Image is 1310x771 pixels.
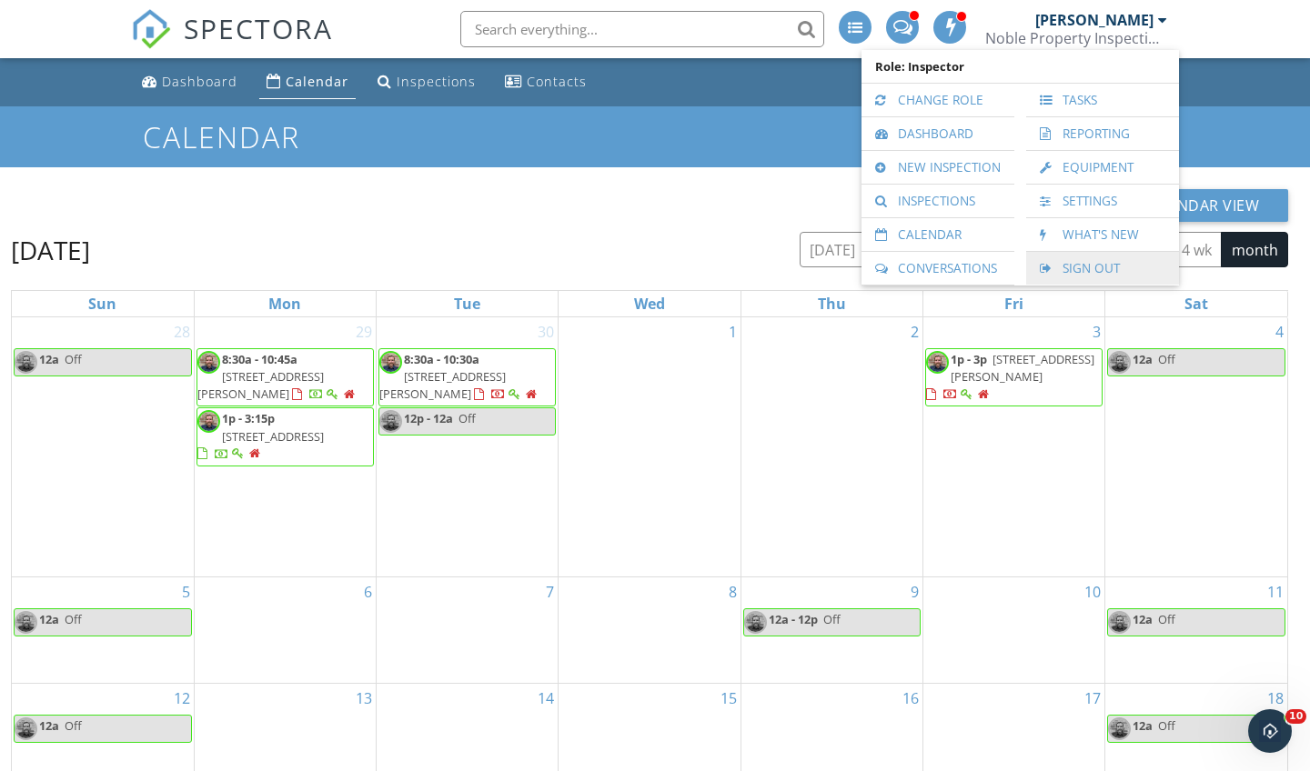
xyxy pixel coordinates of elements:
a: Go to October 16, 2025 [899,684,922,713]
a: What's New [1035,218,1170,251]
button: New Calendar View [1074,189,1289,222]
a: Wednesday [630,291,669,316]
a: Sunday [85,291,120,316]
button: 4 wk [1171,232,1222,267]
span: [STREET_ADDRESS][PERSON_NAME] [197,368,324,402]
span: Off [1158,351,1175,367]
input: Search everything... [460,11,824,47]
a: Contacts [498,65,594,99]
a: Sign Out [1035,252,1170,285]
a: Go to October 4, 2025 [1272,317,1287,346]
a: Go to October 13, 2025 [352,684,376,713]
a: Go to September 29, 2025 [352,317,376,346]
span: Off [1158,611,1175,627]
a: Go to October 2, 2025 [907,317,922,346]
a: SPECTORA [131,25,333,63]
span: SPECTORA [184,9,333,47]
a: Go to October 1, 2025 [725,317,741,346]
h2: [DATE] [11,232,90,268]
a: 1p - 3:15p [STREET_ADDRESS] [196,407,374,466]
img: headshot__matthew_king.jpg [379,410,402,433]
td: Go to October 6, 2025 [194,577,376,684]
span: 12a [1133,351,1153,367]
a: Inspections [871,185,1005,217]
a: Go to October 18, 2025 [1264,684,1287,713]
td: Go to October 7, 2025 [377,577,559,684]
a: 1p - 3p [STREET_ADDRESS][PERSON_NAME] [926,351,1094,402]
a: Go to October 10, 2025 [1081,577,1104,606]
a: Thursday [814,291,850,316]
a: Go to October 17, 2025 [1081,684,1104,713]
td: Go to September 28, 2025 [12,317,194,577]
span: Off [1158,717,1175,734]
a: Go to September 30, 2025 [534,317,558,346]
img: headshot__matthew_king.jpg [15,611,37,634]
span: 1p - 3:15p [222,410,275,426]
a: Change Role [871,84,1005,116]
td: Go to September 30, 2025 [377,317,559,577]
div: Contacts [527,73,587,90]
span: Off [65,717,82,734]
a: Settings [1035,185,1170,217]
span: [STREET_ADDRESS][PERSON_NAME] [951,351,1094,385]
a: Go to October 14, 2025 [534,684,558,713]
a: Reporting [1035,117,1170,150]
td: Go to October 3, 2025 [922,317,1104,577]
img: headshot__matthew_king.jpg [379,351,402,374]
span: 12a [39,611,59,627]
a: Saturday [1181,291,1212,316]
a: Equipment [1035,151,1170,184]
img: headshot__matthew_king.jpg [1108,611,1131,634]
a: Tuesday [450,291,484,316]
a: Go to October 6, 2025 [360,577,376,606]
td: Go to October 2, 2025 [741,317,922,577]
iframe: Intercom live chat [1248,709,1292,753]
a: Go to October 11, 2025 [1264,577,1287,606]
span: Off [65,611,82,627]
a: Friday [1001,291,1027,316]
span: 1p - 3p [951,351,987,367]
a: Go to October 7, 2025 [542,577,558,606]
td: Go to October 1, 2025 [559,317,741,577]
span: Off [65,351,82,367]
span: 12a [1133,611,1153,627]
td: Go to October 8, 2025 [559,577,741,684]
span: 12a [39,351,59,367]
a: 1p - 3:15p [STREET_ADDRESS] [197,410,324,461]
a: Go to September 28, 2025 [170,317,194,346]
div: Calendar [286,73,348,90]
td: Go to September 29, 2025 [194,317,376,577]
span: 8:30a - 10:45a [222,351,297,367]
a: Go to October 8, 2025 [725,577,741,606]
a: Go to October 3, 2025 [1089,317,1104,346]
h1: Calendar [143,121,1167,153]
a: Calendar [259,65,356,99]
span: 10 [1285,709,1306,724]
a: Go to October 12, 2025 [170,684,194,713]
a: Go to October 9, 2025 [907,577,922,606]
img: headshot__matthew_king.jpg [15,351,37,374]
div: [PERSON_NAME] [1035,11,1154,29]
div: Noble Property Inspections [985,29,1167,47]
a: Dashboard [135,65,245,99]
a: Dashboard [871,117,1005,150]
span: 12p - 12a [404,410,453,426]
a: Monday [265,291,305,316]
a: 8:30a - 10:30a [STREET_ADDRESS][PERSON_NAME] [379,351,540,402]
img: The Best Home Inspection Software - Spectora [131,9,171,49]
a: Tasks [1035,84,1170,116]
a: 8:30a - 10:30a [STREET_ADDRESS][PERSON_NAME] [378,348,556,407]
td: Go to October 11, 2025 [1105,577,1287,684]
button: [DATE] [800,232,866,267]
a: Calendar [871,218,1005,251]
a: 8:30a - 10:45a [STREET_ADDRESS][PERSON_NAME] [196,348,374,407]
img: headshot__matthew_king.jpg [744,611,767,634]
td: Go to October 9, 2025 [741,577,922,684]
span: [STREET_ADDRESS][PERSON_NAME] [379,368,506,402]
button: month [1221,232,1288,267]
a: 8:30a - 10:45a [STREET_ADDRESS][PERSON_NAME] [197,351,358,402]
a: Go to October 15, 2025 [717,684,741,713]
span: 12a - 12p [769,611,818,627]
a: New Inspection [871,151,1005,184]
span: Off [458,410,476,426]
